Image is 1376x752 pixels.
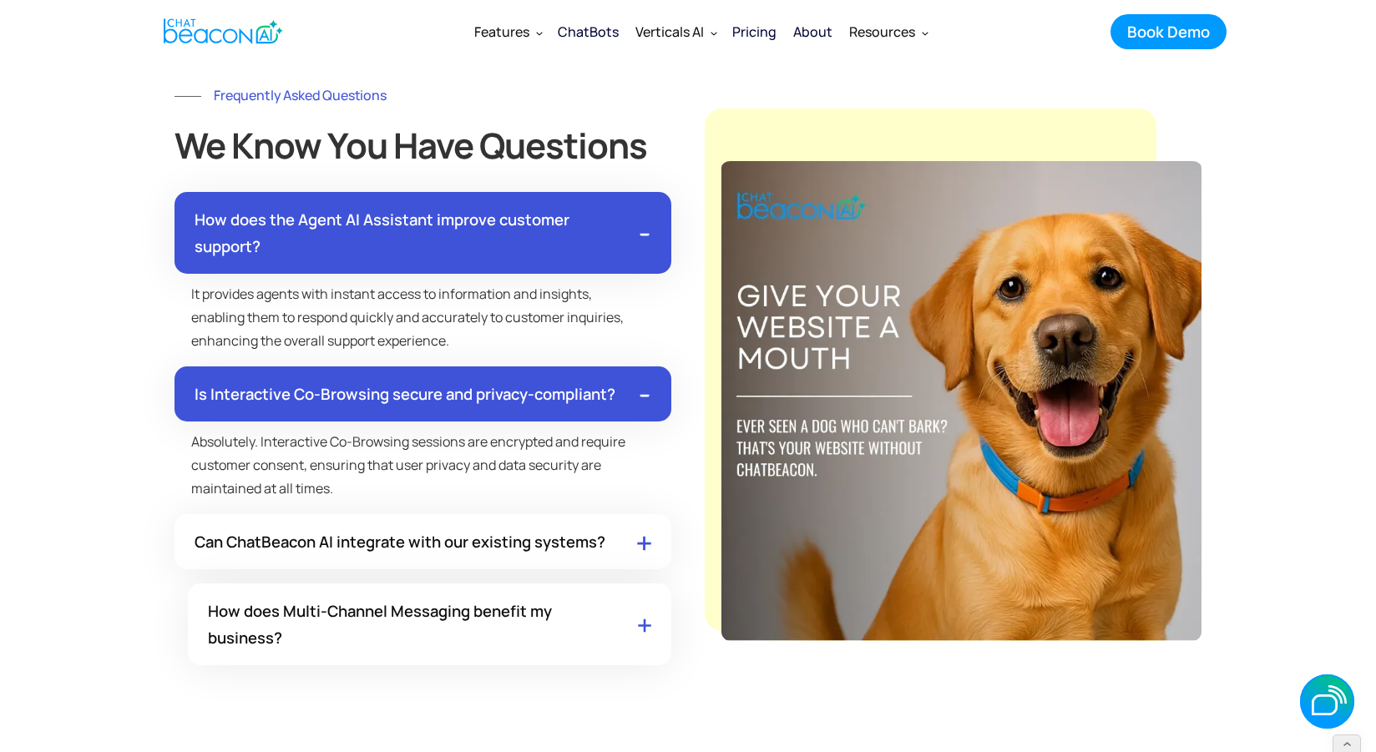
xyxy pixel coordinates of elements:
img: Close [640,391,650,397]
div: Is Interactive Co-Browsing secure and privacy-compliant? [195,381,615,407]
div: Features [466,12,549,52]
div: How does the Agent AI Assistant improve customer support? [195,206,617,260]
a: Book Demo [1110,14,1227,49]
img: give your website a mouth with chatbeacon [721,159,1201,641]
a: ChatBots [549,10,627,53]
div: Resources [841,12,935,52]
div: Pricing [732,20,777,43]
img: Line [175,96,201,97]
p: It provides agents with instant access to information and insights, enabling them to respond quic... [175,274,671,352]
div: ChatBots [558,20,619,43]
img: Open [638,616,651,633]
img: Dropdown [922,29,928,36]
div: Verticals AI [627,12,724,52]
img: Close [640,230,650,236]
a: About [785,10,841,53]
p: Absolutely. Interactive Co-Browsing sessions are encrypted and require customer consent, ensuring... [175,421,671,500]
h2: We know you have Questions [175,124,671,167]
div: How does Multi-Channel Messaging benefit my business? [208,598,617,651]
div: Frequently Asked Questions [214,83,387,107]
div: Verticals AI [635,20,704,43]
img: Open [637,533,651,551]
img: Dropdown [536,29,543,36]
img: Dropdown [711,29,717,36]
div: About [793,20,832,43]
a: Pricing [724,10,785,53]
div: Features [474,20,529,43]
div: Resources [849,20,915,43]
div: Can ChatBeacon AI integrate with our existing systems? [195,528,605,555]
div: Book Demo [1127,21,1210,43]
a: home [149,11,292,52]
